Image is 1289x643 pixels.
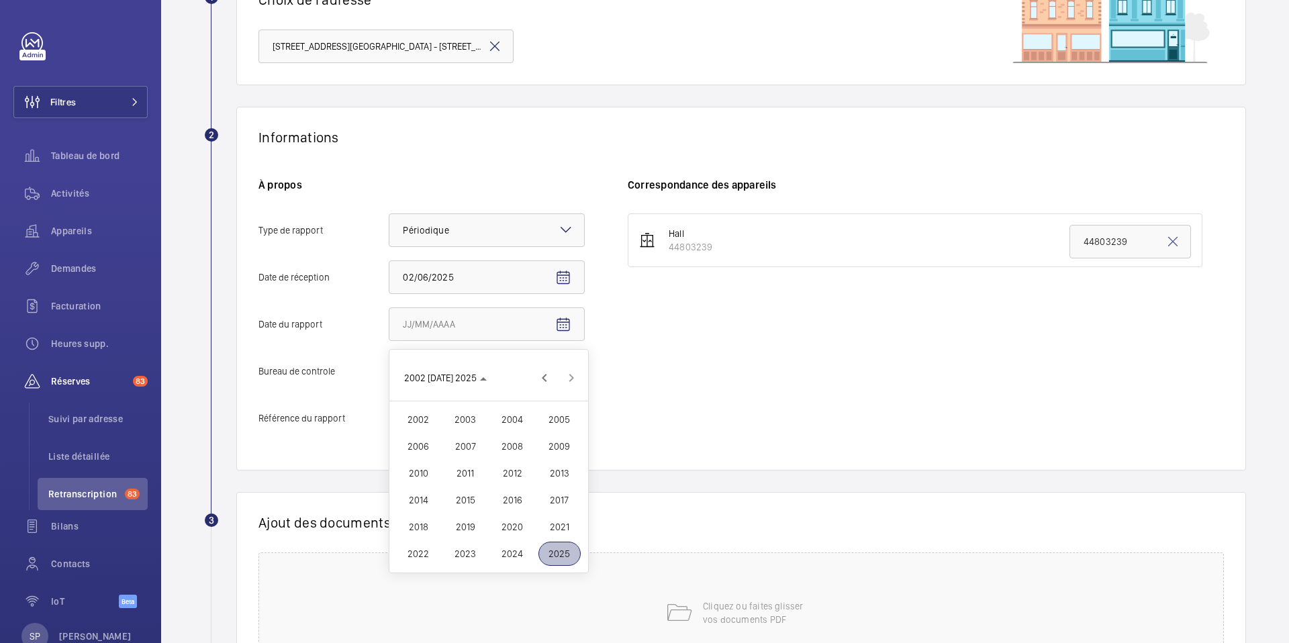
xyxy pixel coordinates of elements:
[538,515,581,539] span: 2021
[489,433,536,460] button: 2008
[397,461,440,485] span: 2010
[444,461,487,485] span: 2011
[538,407,581,432] span: 2005
[395,433,442,460] button: 2006
[531,364,558,391] button: Previous 24 years
[442,540,489,567] button: 2023
[395,513,442,540] button: 2018
[538,488,581,512] span: 2017
[491,461,534,485] span: 2012
[444,542,487,566] span: 2023
[395,460,442,487] button: 2010
[399,366,492,390] button: Choose date
[538,461,581,485] span: 2013
[397,434,440,458] span: 2006
[536,406,583,433] button: 2005
[404,373,477,383] span: 2002 [DATE] 2025
[489,540,536,567] button: 2024
[536,433,583,460] button: 2009
[489,460,536,487] button: 2012
[489,487,536,513] button: 2016
[444,488,487,512] span: 2015
[536,487,583,513] button: 2017
[395,487,442,513] button: 2014
[491,515,534,539] span: 2020
[491,434,534,458] span: 2008
[442,460,489,487] button: 2011
[395,540,442,567] button: 2022
[489,513,536,540] button: 2020
[444,407,487,432] span: 2003
[442,513,489,540] button: 2019
[538,542,581,566] span: 2025
[397,407,440,432] span: 2002
[444,515,487,539] span: 2019
[536,513,583,540] button: 2021
[395,406,442,433] button: 2002
[442,487,489,513] button: 2015
[538,434,581,458] span: 2009
[444,434,487,458] span: 2007
[397,542,440,566] span: 2022
[491,542,534,566] span: 2024
[442,406,489,433] button: 2003
[397,515,440,539] span: 2018
[491,407,534,432] span: 2004
[536,460,583,487] button: 2013
[536,540,583,567] button: 2025
[491,488,534,512] span: 2016
[397,488,440,512] span: 2014
[442,433,489,460] button: 2007
[489,406,536,433] button: 2004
